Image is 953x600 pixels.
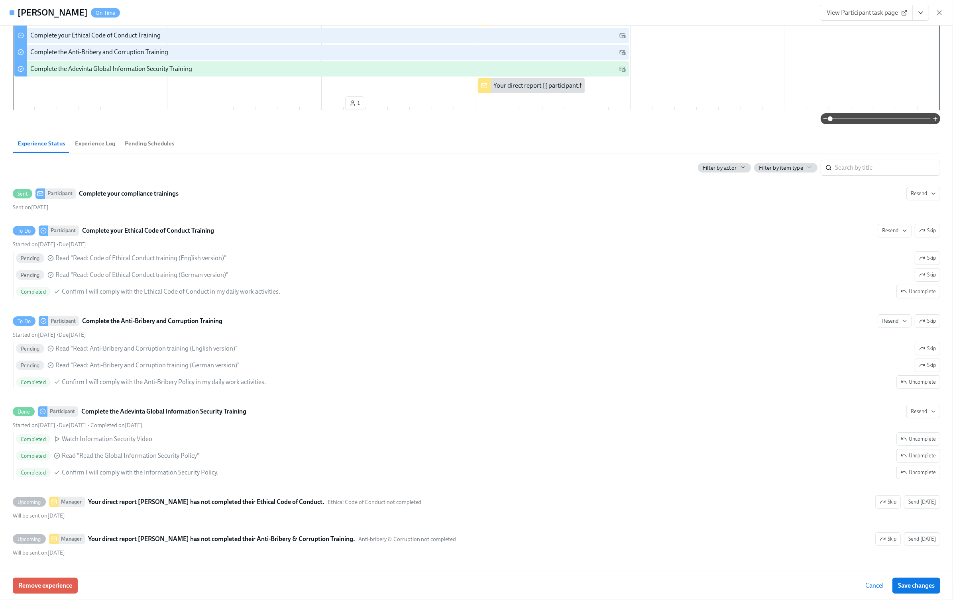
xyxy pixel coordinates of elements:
[48,225,79,236] div: Participant
[30,65,192,73] div: Complete the Adevinta Global Information Security Training
[81,407,246,416] strong: Complete the Adevinta Global Information Security Training
[16,289,51,295] span: Completed
[16,346,44,352] span: Pending
[82,316,222,326] strong: Complete the Anti-Bribery and Corruption Training
[915,314,940,328] button: To DoParticipantComplete the Anti-Bribery and Corruption TrainingResendStarted on[DATE] •Due[DATE...
[882,227,907,235] span: Resend
[358,535,456,543] span: This message uses the "Anti-bribery & Corruption not completed" audience
[911,408,936,416] span: Resend
[16,436,51,442] span: Completed
[915,224,940,237] button: To DoParticipantComplete your Ethical Code of Conduct TrainingResendStarted on[DATE] •Due[DATE] P...
[62,435,152,443] span: Watch Information Security Video
[904,495,940,509] button: UpcomingManagerYour direct report [PERSON_NAME] has not completed their Ethical Code of Conduct.E...
[62,468,218,477] span: Confirm I will comply with the Information Security Policy.
[703,164,737,172] span: Filter by actor
[915,342,940,355] button: To DoParticipantComplete the Anti-Bribery and Corruption TrainingResendSkipStarted on[DATE] •Due[...
[915,268,940,282] button: To DoParticipantComplete your Ethical Code of Conduct TrainingResendSkipStarted on[DATE] •Due[DAT...
[619,32,626,39] svg: Work Email
[13,331,55,338] span: Sunday, August 3rd 2025, 2:11 pm
[13,578,78,594] button: Remove experience
[55,254,226,263] span: Read "Read: Code of Ethical Conduct training (English version)"
[835,160,940,176] input: Search by title
[59,497,85,507] div: Manager
[55,271,228,279] span: Read "Read: Code of Ethical Conduct training (German version)"
[901,378,936,386] span: Uncomplete
[18,7,88,19] h4: [PERSON_NAME]
[919,254,936,262] span: Skip
[919,361,936,369] span: Skip
[79,189,179,198] strong: Complete your compliance trainings
[48,316,79,326] div: Participant
[75,139,115,148] span: Experience Log
[901,435,936,443] span: Uncomplete
[16,453,51,459] span: Completed
[865,582,884,590] span: Cancel
[16,255,44,261] span: Pending
[882,317,907,325] span: Resend
[47,406,78,417] div: Participant
[345,96,364,110] button: 1
[908,498,936,506] span: Send [DATE]
[906,405,940,418] button: DoneParticipantComplete the Adevinta Global Information Security TrainingStarted on[DATE] •Due[DA...
[13,331,86,339] div: •
[896,285,940,298] button: To DoParticipantComplete your Ethical Code of Conduct TrainingResendSkipStarted on[DATE] •Due[DAT...
[59,331,86,338] span: Sunday, August 31st 2025, 9:00 am
[62,451,199,460] span: Read "Read the Global Information Security Policy"
[30,48,168,57] div: Complete the Anti-Bribery and Corruption Training
[88,497,324,507] strong: Your direct report [PERSON_NAME] has not completed their Ethical Code of Conduct.
[875,495,901,509] button: UpcomingManagerYour direct report [PERSON_NAME] has not completed their Ethical Code of Conduct.E...
[45,188,76,199] div: Participant
[898,582,935,590] span: Save changes
[13,512,65,519] span: Sunday, August 24th 2025, 9:00 am
[906,187,940,200] button: SentParticipantComplete your compliance trainingsSent on[DATE]
[919,345,936,353] span: Skip
[55,344,238,353] span: Read "Read: Anti-Bribery and Corruption training (English version)"
[13,241,86,248] div: •
[759,164,803,172] span: Filter by item type
[919,317,936,325] span: Skip
[919,227,936,235] span: Skip
[912,5,929,21] button: View task page
[827,9,906,17] span: View Participant task page
[860,578,889,594] button: Cancel
[892,578,940,594] button: Save changes
[896,449,940,463] button: DoneParticipantComplete the Adevinta Global Information Security TrainingResendStarted on[DATE] •...
[90,422,142,429] span: Friday, August 8th 2025, 11:58 am
[896,375,940,389] button: To DoParticipantComplete the Anti-Bribery and Corruption TrainingResendSkipStarted on[DATE] •Due[...
[91,10,120,16] span: On Time
[62,378,266,386] span: Confirm I will comply with the Anti-Bribery Policy in my daily work activities.
[16,272,44,278] span: Pending
[13,549,65,556] span: Sunday, August 24th 2025, 9:00 am
[619,66,626,72] svg: Work Email
[62,287,280,296] span: Confirm I will comply with the Ethical Code of Conduct in my daily work activities.
[911,190,936,198] span: Resend
[880,498,896,506] span: Skip
[350,99,360,107] span: 1
[13,422,55,429] span: Sunday, August 3rd 2025, 2:11 pm
[125,139,175,148] span: Pending Schedules
[13,422,142,429] div: • •
[328,498,422,506] span: This message uses the "Ethical Code of Conduct not completed" audience
[59,241,86,248] span: Sunday, August 31st 2025, 9:00 am
[13,499,46,505] span: Upcoming
[13,191,32,197] span: Sent
[16,379,51,385] span: Completed
[820,5,913,21] a: View Participant task page
[754,163,817,173] button: Filter by item type
[901,452,936,460] span: Uncomplete
[13,204,49,211] span: Sunday, August 3rd 2025, 2:11 pm
[13,409,35,415] span: Done
[880,535,896,543] span: Skip
[13,536,46,542] span: Upcoming
[82,226,214,235] strong: Complete your Ethical Code of Conduct Training
[919,271,936,279] span: Skip
[59,422,86,429] span: Sunday, August 31st 2025, 9:00 am
[13,228,35,234] span: To Do
[59,534,85,544] div: Manager
[18,582,72,590] span: Remove experience
[915,251,940,265] button: To DoParticipantComplete your Ethical Code of Conduct TrainingResendSkipStarted on[DATE] •Due[DAT...
[18,139,65,148] span: Experience Status
[494,81,774,90] div: Your direct report {{ participant.fullName }} has not completed their Anti-Bribery & Corruption T...
[13,318,35,324] span: To Do
[915,359,940,372] button: To DoParticipantComplete the Anti-Bribery and Corruption TrainingResendSkipStarted on[DATE] •Due[...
